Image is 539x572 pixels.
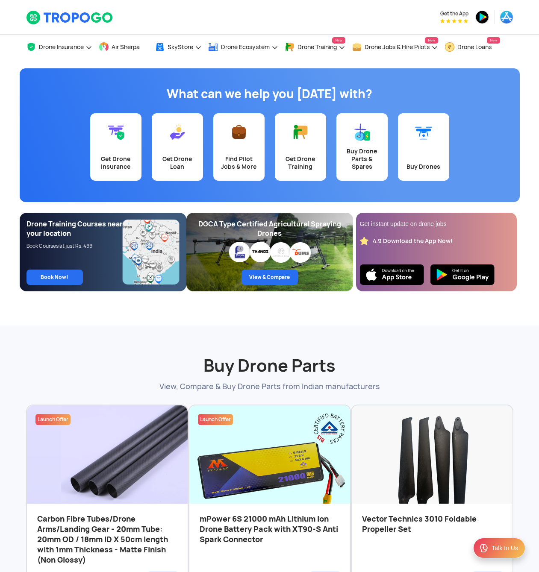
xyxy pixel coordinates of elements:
div: Get Drone Insurance [95,155,136,170]
h3: mPower 6S 21000 mAh Lithium Ion Drone Battery Pack with XT90-S Anti Spark Connector [200,514,340,567]
a: Get Drone Insurance [90,113,141,181]
div: Get Drone Training [280,155,321,170]
a: SkyStore [155,35,202,60]
h3: Vector Technics 3010 Foldable Propeller Set [362,514,502,567]
img: appstore [500,10,513,24]
div: Talk to Us [492,544,518,552]
a: Buy Drone Parts & Spares [336,113,388,181]
a: Buy Drones [398,113,449,181]
p: View, Compare & Buy Drone Parts from Indian manufacturers [26,381,513,392]
img: Parts Image [352,405,512,518]
span: Launch Offer [38,416,68,423]
span: Get the App [440,10,468,17]
img: Buy Drones [415,123,432,141]
img: Buy Drone Parts & Spares [353,123,371,141]
span: New [332,37,345,44]
span: Launch Offer [200,416,231,423]
img: Parts Image [189,405,350,518]
a: Air Sherpa [99,35,148,60]
h2: Buy Drone Parts [26,334,513,377]
img: Playstore [430,264,495,285]
h3: Carbon Fibre Tubes/Drone Arms/Landing Gear - 20mm Tube: 20mm OD / 18mm ID X 50cm length with 1mm ... [37,514,177,567]
span: Drone Jobs & Hire Pilots [365,44,430,50]
img: Find Pilot Jobs & More [230,123,247,141]
img: Ios [360,264,424,285]
span: New [425,37,438,44]
a: Drone Jobs & Hire PilotsNew [352,35,438,60]
div: DGCA Type Certified Agricultural Spraying Drones [193,220,346,238]
h1: What can we help you [DATE] with? [26,85,513,103]
a: Book Now! [27,270,83,285]
div: Get Drone Loan [157,155,198,170]
span: Drone Loans [457,44,492,50]
a: Drone LoansNew [445,35,500,60]
img: Get Drone Insurance [107,123,124,141]
a: Drone TrainingNew [285,35,345,60]
span: New [487,37,500,44]
img: Parts Image [27,405,188,512]
img: TropoGo Logo [26,10,114,25]
img: Get Drone Training [292,123,309,141]
a: Get Drone Loan [152,113,203,181]
a: Drone Insurance [26,35,92,60]
span: Drone Ecosystem [221,44,270,50]
img: playstore [475,10,489,24]
div: Buy Drones [403,163,444,170]
span: Drone Insurance [39,44,84,50]
a: Drone Ecosystem [208,35,278,60]
div: Get instant update on drone jobs [360,220,513,228]
div: Drone Training Courses near your location [27,220,123,238]
img: ic_Support.svg [479,543,489,553]
img: Get Drone Loan [169,123,186,141]
span: SkyStore [168,44,193,50]
a: View & Compare [242,270,298,285]
span: Drone Training [297,44,337,50]
img: App Raking [440,19,468,23]
div: Book Courses at just Rs. 499 [27,243,123,249]
div: 4.9 Download the App Now! [373,237,453,245]
div: Find Pilot Jobs & More [218,155,259,170]
img: star_rating [360,237,368,245]
span: Air Sherpa [112,44,140,50]
a: Find Pilot Jobs & More [213,113,265,181]
div: Buy Drone Parts & Spares [342,147,383,170]
a: Get Drone Training [275,113,326,181]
